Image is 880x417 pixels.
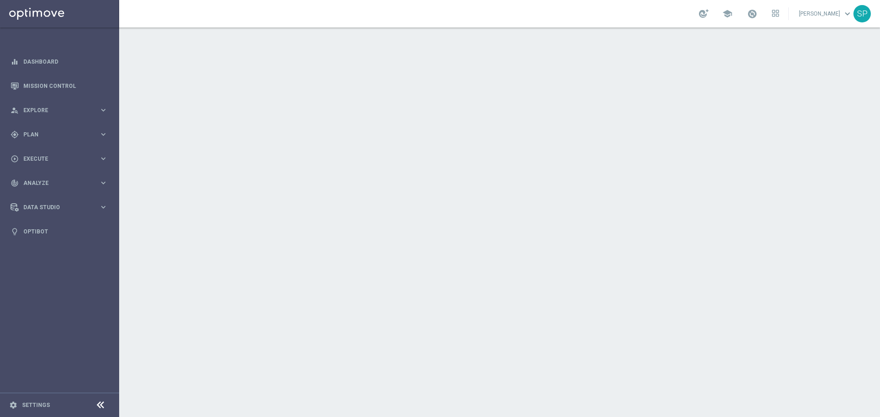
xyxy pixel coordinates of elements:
[23,219,108,244] a: Optibot
[11,58,19,66] i: equalizer
[11,179,99,187] div: Analyze
[10,204,108,211] button: Data Studio keyboard_arrow_right
[11,49,108,74] div: Dashboard
[9,401,17,409] i: settings
[23,180,99,186] span: Analyze
[11,106,19,114] i: person_search
[22,402,50,408] a: Settings
[99,203,108,211] i: keyboard_arrow_right
[11,155,19,163] i: play_circle_outline
[798,7,853,21] a: [PERSON_NAME]keyboard_arrow_down
[99,179,108,187] i: keyboard_arrow_right
[11,130,99,139] div: Plan
[23,205,99,210] span: Data Studio
[11,74,108,98] div: Mission Control
[10,131,108,138] button: gps_fixed Plan keyboard_arrow_right
[842,9,852,19] span: keyboard_arrow_down
[99,106,108,114] i: keyboard_arrow_right
[11,130,19,139] i: gps_fixed
[23,74,108,98] a: Mission Control
[11,227,19,236] i: lightbulb
[11,179,19,187] i: track_changes
[10,58,108,65] button: equalizer Dashboard
[11,203,99,211] div: Data Studio
[11,155,99,163] div: Execute
[10,155,108,162] button: play_circle_outline Execute keyboard_arrow_right
[99,130,108,139] i: keyboard_arrow_right
[10,107,108,114] button: person_search Explore keyboard_arrow_right
[10,82,108,90] button: Mission Control
[23,49,108,74] a: Dashboard
[10,228,108,235] button: lightbulb Optibot
[11,106,99,114] div: Explore
[853,5,871,22] div: SP
[10,179,108,187] button: track_changes Analyze keyboard_arrow_right
[99,154,108,163] i: keyboard_arrow_right
[23,132,99,137] span: Plan
[23,156,99,162] span: Execute
[11,219,108,244] div: Optibot
[722,9,732,19] span: school
[23,108,99,113] span: Explore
